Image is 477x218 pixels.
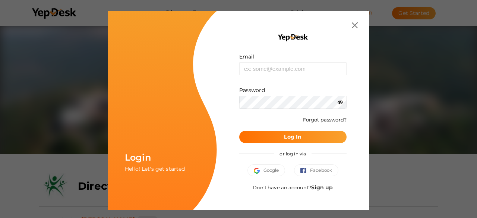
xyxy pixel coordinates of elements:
button: Google [247,164,285,176]
img: YEP_black_cropped.png [277,34,308,42]
img: google.svg [254,168,263,174]
label: Email [239,53,255,60]
span: Facebook [300,167,332,174]
span: Login [125,152,151,163]
span: Google [254,167,279,174]
button: Facebook [294,164,338,176]
span: Don't have an account? [253,184,333,190]
img: facebook.svg [300,168,310,174]
label: Password [239,86,265,94]
a: Forgot password? [303,117,347,123]
b: Log In [284,133,301,140]
button: Log In [239,131,347,143]
a: Sign up [311,184,333,191]
input: ex: some@example.com [239,62,347,75]
span: Hello! Let's get started [125,165,185,172]
span: or log in via [274,145,312,162]
img: close.svg [352,22,358,28]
